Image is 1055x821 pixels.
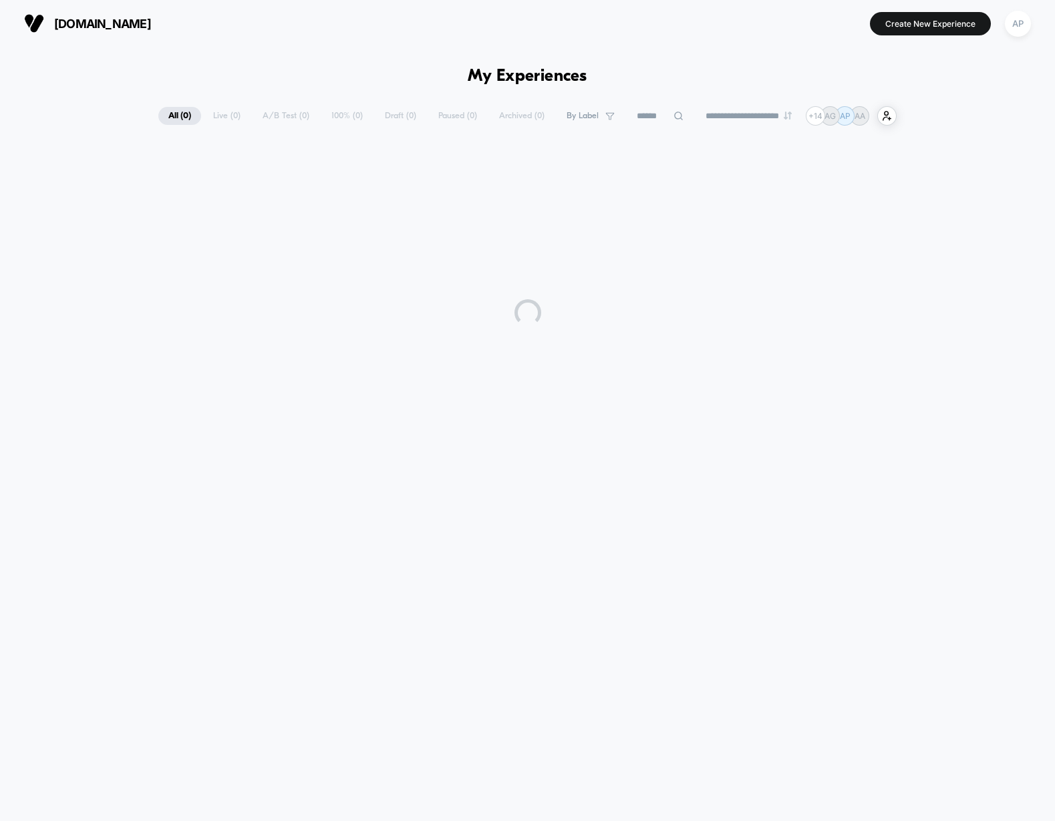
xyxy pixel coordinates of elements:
[784,112,792,120] img: end
[158,107,201,125] span: All ( 0 )
[824,111,836,121] p: AG
[567,111,599,121] span: By Label
[24,13,44,33] img: Visually logo
[1005,11,1031,37] div: AP
[870,12,991,35] button: Create New Experience
[54,17,151,31] span: [DOMAIN_NAME]
[1001,10,1035,37] button: AP
[806,106,825,126] div: + 14
[468,67,587,86] h1: My Experiences
[855,111,865,121] p: AA
[840,111,851,121] p: AP
[20,13,155,34] button: [DOMAIN_NAME]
